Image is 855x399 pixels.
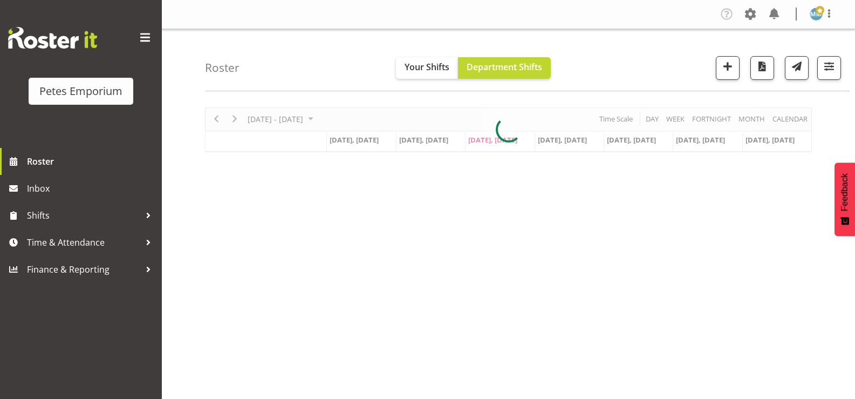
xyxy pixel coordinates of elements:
[716,56,740,80] button: Add a new shift
[458,57,551,79] button: Department Shifts
[467,61,542,73] span: Department Shifts
[810,8,823,21] img: mandy-mosley3858.jpg
[27,180,156,197] span: Inbox
[396,57,458,79] button: Your Shifts
[27,207,140,224] span: Shifts
[405,61,449,73] span: Your Shifts
[750,56,774,80] button: Download a PDF of the roster according to the set date range.
[27,234,140,251] span: Time & Attendance
[8,27,97,49] img: Rosterit website logo
[27,153,156,170] span: Roster
[27,261,140,278] span: Finance & Reporting
[785,56,809,80] button: Send a list of all shifts for the selected filtered period to all rostered employees.
[39,83,122,99] div: Petes Emporium
[817,56,841,80] button: Filter Shifts
[835,163,855,236] button: Feedback - Show survey
[840,173,850,211] span: Feedback
[205,62,240,74] h4: Roster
